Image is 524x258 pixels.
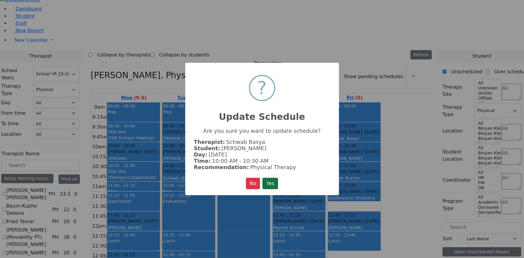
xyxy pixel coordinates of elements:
span: [PERSON_NAME] [221,145,266,151]
strong: Therapist: [194,139,225,145]
button: Yes [262,178,278,189]
span: Physical Therapy [250,164,296,170]
h2: Update Schedule [185,104,339,122]
div: ? [257,76,267,100]
strong: Day: [194,151,207,158]
button: No [246,178,260,189]
span: 10:00 AM - 10:30 AM [212,158,269,164]
span: Schwab Basya [226,139,265,145]
strong: Recommendation: [194,164,249,170]
span: [DATE] [209,151,227,158]
strong: Student: [194,145,220,151]
strong: Time: [194,158,211,164]
p: Are you sure you want to update schedule? [194,128,330,134]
